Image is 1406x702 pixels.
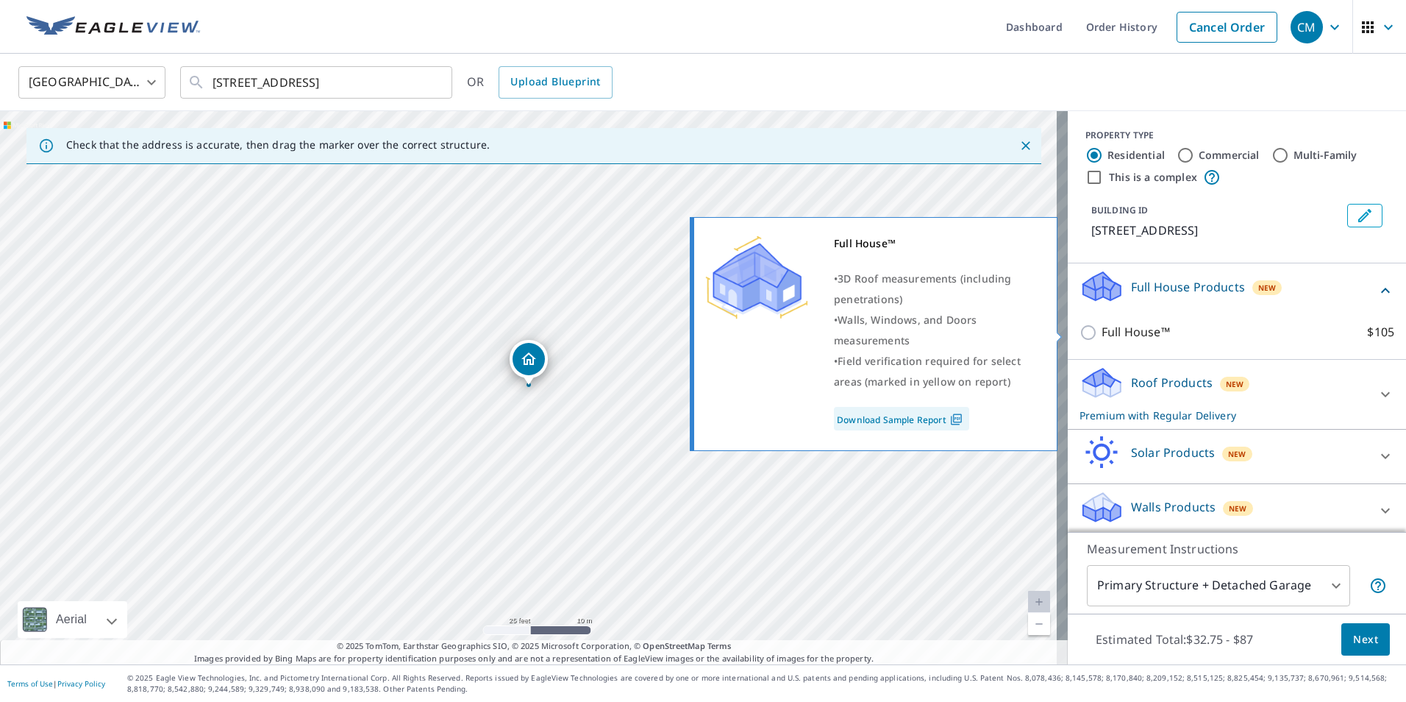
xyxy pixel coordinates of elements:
p: BUILDING ID [1091,204,1148,216]
p: Measurement Instructions [1087,540,1387,558]
a: OpenStreetMap [643,640,704,651]
p: Estimated Total: $32.75 - $87 [1084,623,1265,656]
img: Pdf Icon [946,413,966,426]
p: © 2025 Eagle View Technologies, Inc. and Pictometry International Corp. All Rights Reserved. Repo... [127,673,1399,695]
a: Terms of Use [7,678,53,689]
a: Cancel Order [1177,12,1277,43]
span: 3D Roof measurements (including penetrations) [834,272,1011,306]
label: Residential [1107,148,1165,163]
div: Walls ProductsNew [1080,490,1394,532]
p: Full House™ [1102,323,1170,341]
button: Next [1341,623,1390,656]
img: Premium [705,233,808,322]
div: PROPERTY TYPE [1085,129,1388,142]
a: Current Level 20, Zoom Out [1028,613,1050,635]
p: Walls Products [1131,498,1216,516]
span: Next [1353,631,1378,649]
p: $105 [1367,323,1394,341]
label: Commercial [1199,148,1260,163]
div: • [834,269,1038,310]
p: [STREET_ADDRESS] [1091,221,1341,239]
div: Dropped pin, building 1, Residential property, 2656 Lasalle St Charlotte, NC 28216 [510,340,548,386]
div: CM [1291,11,1323,43]
label: Multi-Family [1293,148,1357,163]
a: Current Level 20, Zoom In Disabled [1028,591,1050,613]
img: EV Logo [26,16,200,38]
p: Roof Products [1131,374,1213,391]
span: New [1228,448,1246,460]
p: Full House Products [1131,278,1245,296]
p: Check that the address is accurate, then drag the marker over the correct structure. [66,138,490,152]
a: Download Sample Report [834,407,969,430]
label: This is a complex [1109,170,1197,185]
span: New [1229,503,1247,514]
button: Close [1016,136,1035,155]
div: Primary Structure + Detached Garage [1087,565,1350,606]
div: • [834,310,1038,351]
div: [GEOGRAPHIC_DATA] [18,62,165,103]
div: Roof ProductsNewPremium with Regular Delivery [1080,366,1394,423]
div: • [834,351,1038,392]
button: Edit building 1 [1347,204,1382,227]
div: OR [467,66,613,99]
a: Privacy Policy [57,678,105,689]
p: Solar Products [1131,444,1215,461]
span: Walls, Windows, and Doors measurements [834,313,977,347]
a: Upload Blueprint [499,66,612,99]
div: Aerial [51,601,91,638]
div: Full House ProductsNew [1080,269,1394,311]
p: | [7,679,105,688]
span: Field verification required for select areas (marked in yellow on report) [834,354,1021,389]
span: Upload Blueprint [510,73,600,91]
span: New [1258,282,1277,294]
div: Aerial [18,601,127,638]
div: Full House™ [834,233,1038,254]
span: © 2025 TomTom, Earthstar Geographics SIO, © 2025 Microsoft Corporation, © [337,640,732,653]
div: Solar ProductsNew [1080,436,1394,478]
a: Terms [707,640,732,651]
input: Search by address or latitude-longitude [213,62,422,103]
p: Premium with Regular Delivery [1080,408,1368,423]
span: New [1226,378,1244,390]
